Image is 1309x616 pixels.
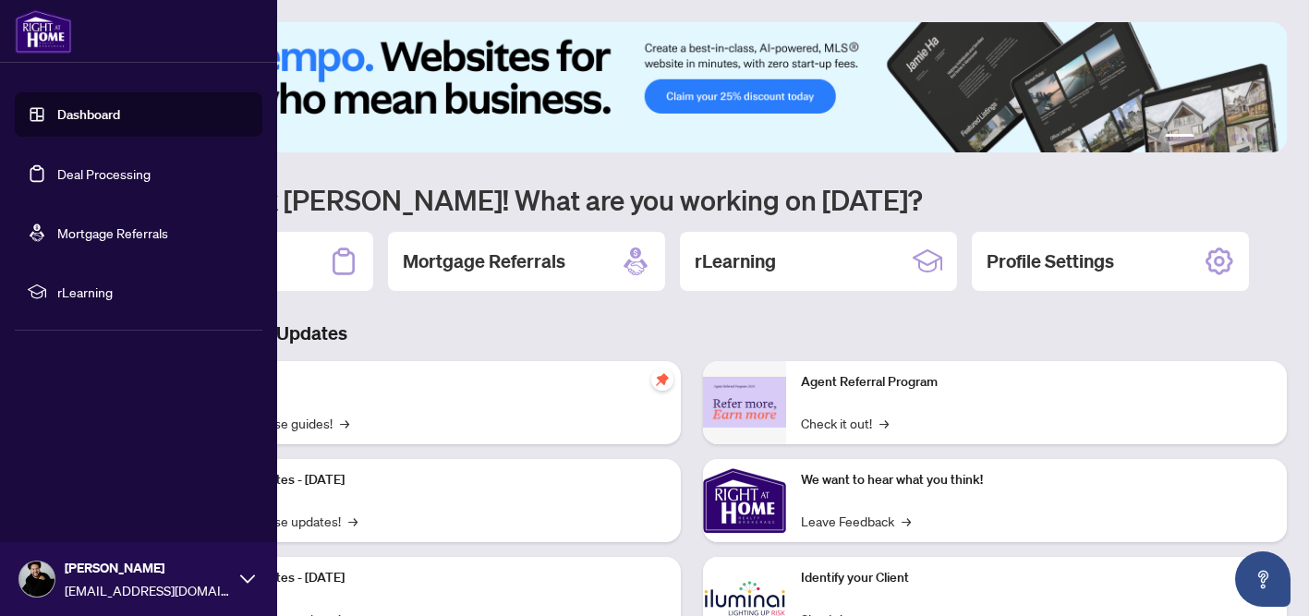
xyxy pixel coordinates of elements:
span: → [902,511,911,531]
a: Check it out!→ [801,413,889,433]
p: We want to hear what you think! [801,470,1273,490]
p: Identify your Client [801,568,1273,588]
p: Platform Updates - [DATE] [194,470,666,490]
h2: Mortgage Referrals [403,248,565,274]
span: → [340,413,349,433]
button: 3 [1217,134,1224,141]
span: [PERSON_NAME] [65,558,231,578]
span: pushpin [651,368,673,391]
p: Self-Help [194,372,666,393]
span: rLearning [57,282,249,302]
button: 6 [1261,134,1268,141]
h2: Profile Settings [987,248,1114,274]
img: Slide 0 [96,22,1287,152]
a: Leave Feedback→ [801,511,911,531]
a: Mortgage Referrals [57,224,168,241]
img: Agent Referral Program [703,377,786,428]
h1: Welcome back [PERSON_NAME]! What are you working on [DATE]? [96,182,1287,217]
p: Platform Updates - [DATE] [194,568,666,588]
img: We want to hear what you think! [703,459,786,542]
h2: rLearning [695,248,776,274]
img: Profile Icon [19,562,55,597]
span: → [879,413,889,433]
h3: Brokerage & Industry Updates [96,320,1287,346]
button: 4 [1231,134,1239,141]
button: 1 [1165,134,1194,141]
img: logo [15,9,72,54]
button: 2 [1202,134,1209,141]
p: Agent Referral Program [801,372,1273,393]
button: Open asap [1235,551,1291,607]
button: 5 [1246,134,1254,141]
span: → [348,511,358,531]
a: Dashboard [57,106,120,123]
span: [EMAIL_ADDRESS][DOMAIN_NAME] [65,580,231,600]
a: Deal Processing [57,165,151,182]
